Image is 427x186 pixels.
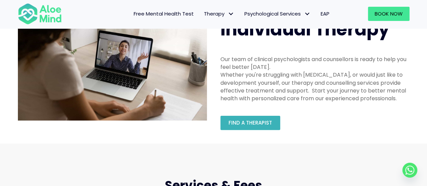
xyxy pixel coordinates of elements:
[368,7,409,21] a: Book Now
[302,9,312,19] span: Psychological Services: submenu
[244,10,311,17] span: Psychological Services
[18,3,62,25] img: Aloe mind Logo
[220,71,409,102] div: Whether you're struggling with [MEDICAL_DATA], or would just like to development yourself, our th...
[220,17,390,42] span: Individual Therapy
[321,10,329,17] span: EAP
[220,116,280,130] a: Find a therapist
[229,119,272,126] span: Find a therapist
[375,10,403,17] span: Book Now
[239,7,316,21] a: Psychological ServicesPsychological Services: submenu
[402,163,417,178] a: Whatsapp
[204,10,234,17] span: Therapy
[134,10,194,17] span: Free Mental Health Test
[199,7,239,21] a: TherapyTherapy: submenu
[18,17,207,121] img: Therapy online individual
[220,55,409,71] div: Our team of clinical psychologists and counsellors is ready to help you feel better [DATE].
[316,7,335,21] a: EAP
[226,9,236,19] span: Therapy: submenu
[71,7,335,21] nav: Menu
[129,7,199,21] a: Free Mental Health Test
